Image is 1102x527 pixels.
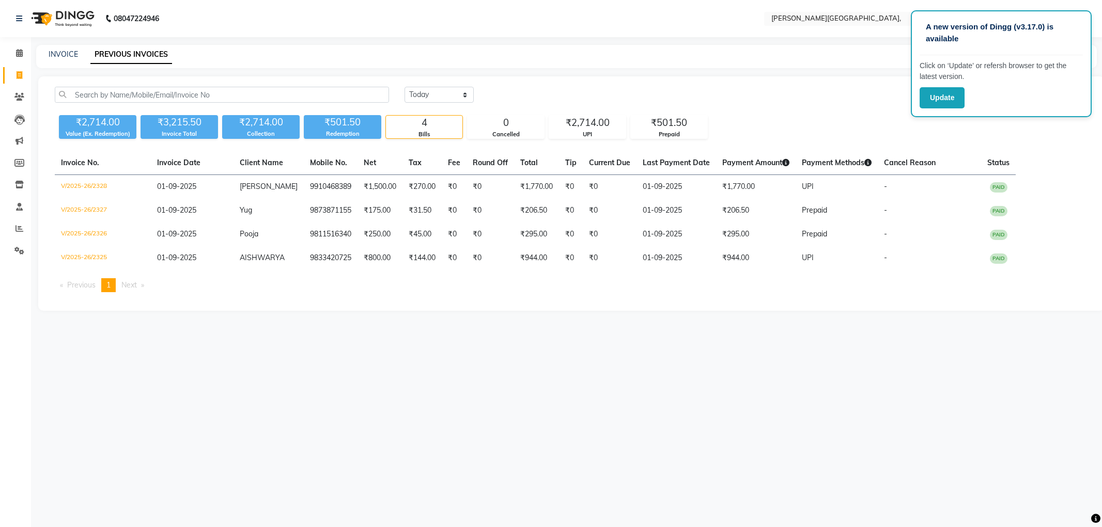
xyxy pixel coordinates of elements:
td: 9873871155 [304,199,358,222]
td: ₹1,770.00 [514,175,559,199]
td: ₹206.50 [716,199,796,222]
td: ₹0 [442,175,467,199]
a: PREVIOUS INVOICES [90,45,172,64]
p: A new version of Dingg (v3.17.0) is available [926,21,1077,44]
span: Total [520,158,538,167]
button: Update [920,87,965,108]
td: 9910468389 [304,175,358,199]
span: 01-09-2025 [157,229,196,238]
td: 01-09-2025 [637,175,716,199]
span: Prepaid [802,229,827,238]
span: 01-09-2025 [157,182,196,191]
span: Prepaid [802,205,827,215]
b: 08047224946 [114,4,159,33]
span: - [884,182,887,191]
span: - [884,253,887,262]
span: Yug [240,205,252,215]
td: ₹144.00 [402,246,442,270]
td: V/2025-26/2326 [55,222,151,246]
div: 0 [468,116,544,130]
span: - [884,205,887,215]
div: Collection [222,130,300,138]
span: Pooja [240,229,258,238]
span: Payment Methods [802,158,872,167]
td: ₹0 [467,222,514,246]
a: INVOICE [49,50,78,59]
span: PAID [990,230,1007,240]
td: ₹295.00 [514,222,559,246]
td: ₹0 [467,246,514,270]
td: ₹45.00 [402,222,442,246]
div: Prepaid [631,130,707,139]
div: ₹2,714.00 [549,116,626,130]
td: ₹0 [467,175,514,199]
span: Invoice Date [157,158,200,167]
td: ₹250.00 [358,222,402,246]
td: V/2025-26/2327 [55,199,151,222]
td: ₹0 [559,222,583,246]
td: ₹175.00 [358,199,402,222]
span: Tax [409,158,422,167]
span: AISHWARYA [240,253,285,262]
span: Last Payment Date [643,158,710,167]
span: Net [364,158,376,167]
div: ₹501.50 [304,115,381,130]
td: V/2025-26/2325 [55,246,151,270]
div: ₹501.50 [631,116,707,130]
span: 01-09-2025 [157,205,196,215]
span: Client Name [240,158,283,167]
span: Status [987,158,1010,167]
span: Fee [448,158,460,167]
span: UPI [802,253,814,262]
td: ₹800.00 [358,246,402,270]
td: ₹0 [583,199,637,222]
span: Previous [67,280,96,290]
div: ₹2,714.00 [222,115,300,130]
div: Bills [386,130,462,139]
span: Current Due [589,158,630,167]
div: Invoice Total [141,130,218,138]
div: Redemption [304,130,381,138]
td: ₹270.00 [402,175,442,199]
span: Cancel Reason [884,158,936,167]
div: ₹3,215.50 [141,115,218,130]
span: Round Off [473,158,508,167]
span: Payment Amount [722,158,789,167]
td: ₹0 [583,246,637,270]
span: 01-09-2025 [157,253,196,262]
span: Invoice No. [61,158,99,167]
span: Next [121,280,137,290]
td: ₹0 [442,222,467,246]
td: ₹944.00 [716,246,796,270]
td: 01-09-2025 [637,199,716,222]
td: V/2025-26/2328 [55,175,151,199]
div: UPI [549,130,626,139]
td: 01-09-2025 [637,222,716,246]
td: ₹944.00 [514,246,559,270]
td: ₹295.00 [716,222,796,246]
span: PAID [990,182,1007,193]
td: 9833420725 [304,246,358,270]
input: Search by Name/Mobile/Email/Invoice No [55,87,389,103]
td: ₹0 [442,199,467,222]
span: 1 [106,280,111,290]
span: Tip [565,158,577,167]
div: Value (Ex. Redemption) [59,130,136,138]
td: ₹0 [583,175,637,199]
span: [PERSON_NAME] [240,182,298,191]
p: Click on ‘Update’ or refersh browser to get the latest version. [920,60,1083,82]
span: UPI [802,182,814,191]
div: 4 [386,116,462,130]
td: 9811516340 [304,222,358,246]
td: 01-09-2025 [637,246,716,270]
td: ₹0 [559,199,583,222]
div: Cancelled [468,130,544,139]
span: Mobile No. [310,158,347,167]
td: ₹0 [559,175,583,199]
td: ₹0 [467,199,514,222]
td: ₹1,500.00 [358,175,402,199]
td: ₹0 [442,246,467,270]
nav: Pagination [55,278,1088,292]
div: ₹2,714.00 [59,115,136,130]
td: ₹31.50 [402,199,442,222]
